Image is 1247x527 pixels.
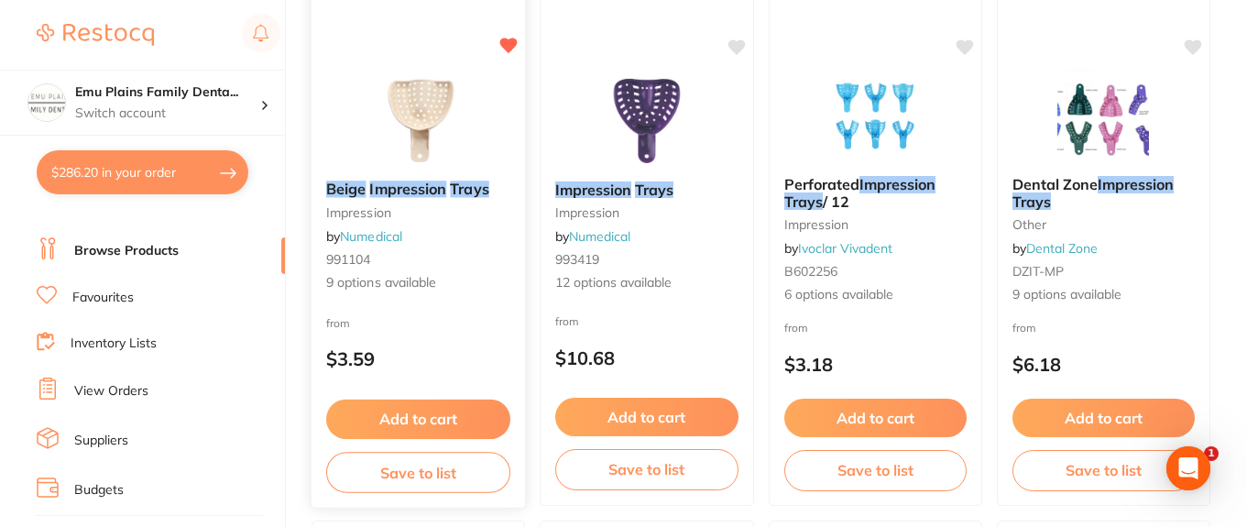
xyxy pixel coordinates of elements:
p: $6.18 [1012,354,1195,375]
span: B602256 [784,263,837,280]
button: Add to cart [555,398,738,436]
span: 9 options available [326,274,510,292]
p: $10.68 [555,347,738,368]
a: Dental Zone [1026,240,1098,257]
span: from [1012,321,1036,335]
a: Numedical [569,228,630,245]
span: / 12 [823,192,849,211]
span: from [784,321,808,335]
em: Trays [784,192,823,211]
img: Restocq Logo [37,24,154,46]
em: Beige [326,180,366,198]
span: 6 options available [784,286,967,304]
a: View Orders [74,382,148,401]
span: by [784,240,892,257]
p: Switch account [75,104,260,123]
button: Save to list [326,452,510,493]
span: 9 options available [1012,286,1195,304]
b: Beige Impression Trays [326,181,510,198]
button: Save to list [1012,450,1195,490]
button: Add to cart [326,400,510,439]
p: $3.18 [784,354,967,375]
a: Browse Products [74,242,179,260]
span: Dental Zone [1012,175,1098,193]
small: impression [784,217,967,232]
span: 1 [1204,446,1219,461]
img: Beige Impression Trays [358,73,478,166]
img: Perforated Impression Trays / 12 [815,70,935,161]
a: Budgets [74,481,124,500]
em: Impression [1098,175,1174,193]
a: Numedical [340,228,402,245]
span: 993419 [555,251,599,268]
small: impression [555,205,738,220]
h4: Emu Plains Family Dental [75,83,260,102]
em: Trays [1012,192,1051,211]
b: Dental Zone Impression Trays [1012,176,1195,210]
img: Impression Trays [587,75,706,167]
b: Impression Trays [555,181,738,198]
a: Restocq Logo [37,14,154,56]
em: Impression [369,180,446,198]
button: Save to list [555,449,738,489]
span: Perforated [784,175,859,193]
em: Impression [555,181,631,199]
small: other [1012,217,1195,232]
small: impression [326,205,510,220]
img: Dental Zone Impression Trays [1044,70,1163,161]
em: Impression [859,175,935,193]
button: Add to cart [1012,399,1195,437]
span: 12 options available [555,274,738,292]
button: Add to cart [784,399,967,437]
a: Favourites [72,289,134,307]
img: Emu Plains Family Dental [28,84,65,121]
span: by [326,228,402,245]
a: Inventory Lists [71,335,157,353]
span: from [326,315,350,329]
div: Open Intercom Messenger [1166,446,1210,490]
span: from [555,314,579,328]
em: Trays [450,180,488,198]
span: by [555,228,630,245]
b: Perforated Impression Trays / 12 [784,176,967,210]
button: Save to list [784,450,967,490]
a: Ivoclar Vivadent [798,240,892,257]
span: 991104 [326,251,370,268]
span: by [1012,240,1098,257]
button: $286.20 in your order [37,150,248,194]
span: DZIT-MP [1012,263,1064,280]
em: Trays [635,181,673,199]
a: Suppliers [74,432,128,450]
p: $3.59 [326,348,510,369]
